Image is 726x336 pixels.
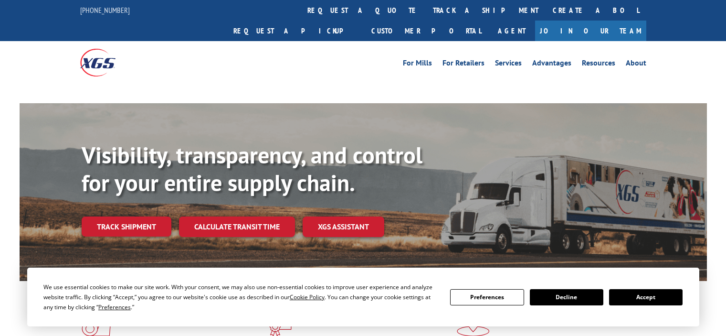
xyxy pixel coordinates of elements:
[80,5,130,15] a: [PHONE_NUMBER]
[609,289,683,305] button: Accept
[82,140,422,197] b: Visibility, transparency, and control for your entire supply chain.
[582,59,615,70] a: Resources
[82,217,171,237] a: Track shipment
[535,21,646,41] a: Join Our Team
[530,289,603,305] button: Decline
[403,59,432,70] a: For Mills
[290,293,325,301] span: Cookie Policy
[532,59,571,70] a: Advantages
[442,59,484,70] a: For Retailers
[495,59,522,70] a: Services
[303,217,384,237] a: XGS ASSISTANT
[27,268,699,326] div: Cookie Consent Prompt
[226,21,364,41] a: Request a pickup
[488,21,535,41] a: Agent
[450,289,524,305] button: Preferences
[179,217,295,237] a: Calculate transit time
[98,303,131,311] span: Preferences
[626,59,646,70] a: About
[364,21,488,41] a: Customer Portal
[43,282,439,312] div: We use essential cookies to make our site work. With your consent, we may also use non-essential ...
